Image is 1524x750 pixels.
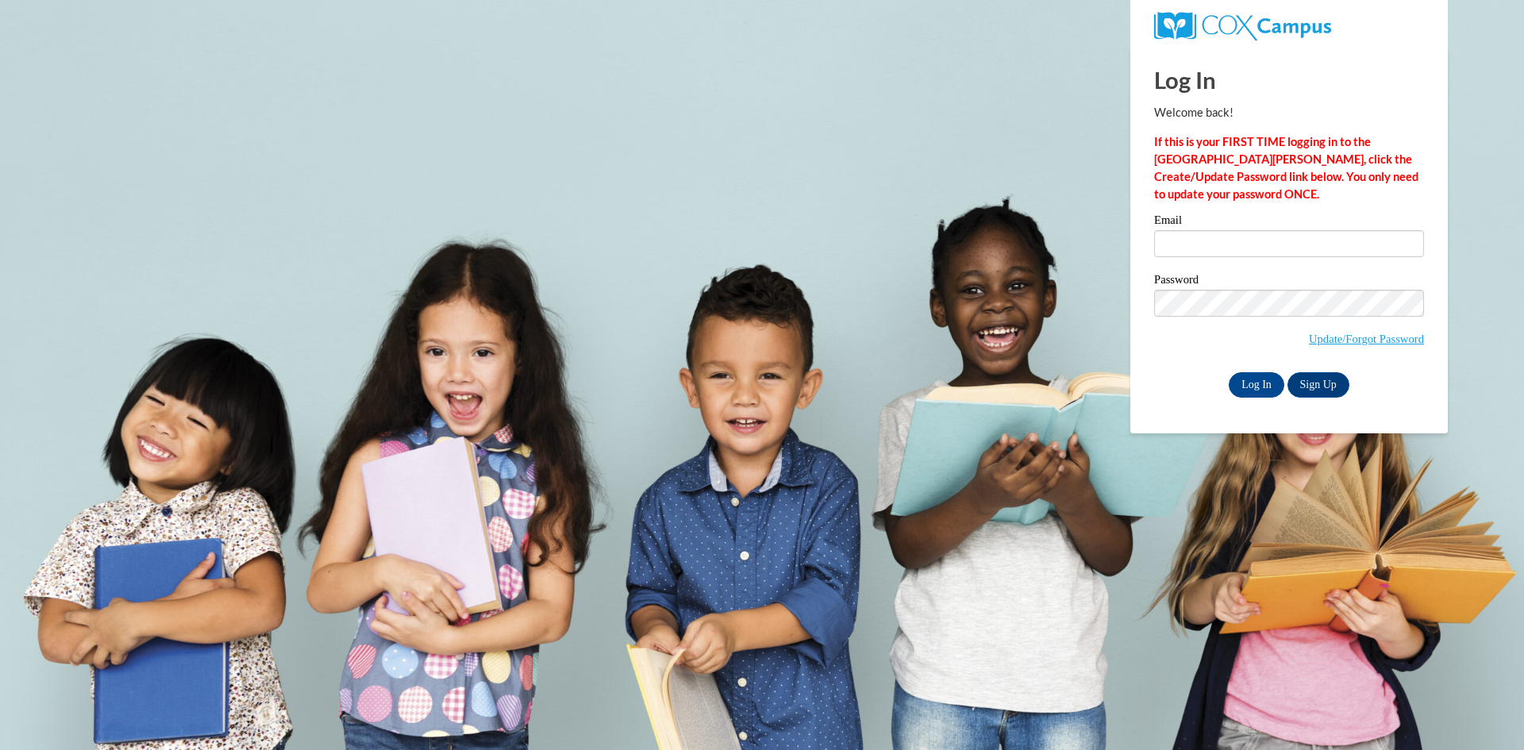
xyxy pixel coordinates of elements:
[1229,372,1284,398] input: Log In
[1154,214,1424,230] label: Email
[1287,372,1349,398] a: Sign Up
[1154,12,1331,40] img: COX Campus
[1154,104,1424,121] p: Welcome back!
[1154,63,1424,96] h1: Log In
[1309,333,1424,345] a: Update/Forgot Password
[1154,135,1418,201] strong: If this is your FIRST TIME logging in to the [GEOGRAPHIC_DATA][PERSON_NAME], click the Create/Upd...
[1154,274,1424,290] label: Password
[1154,18,1331,32] a: COX Campus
